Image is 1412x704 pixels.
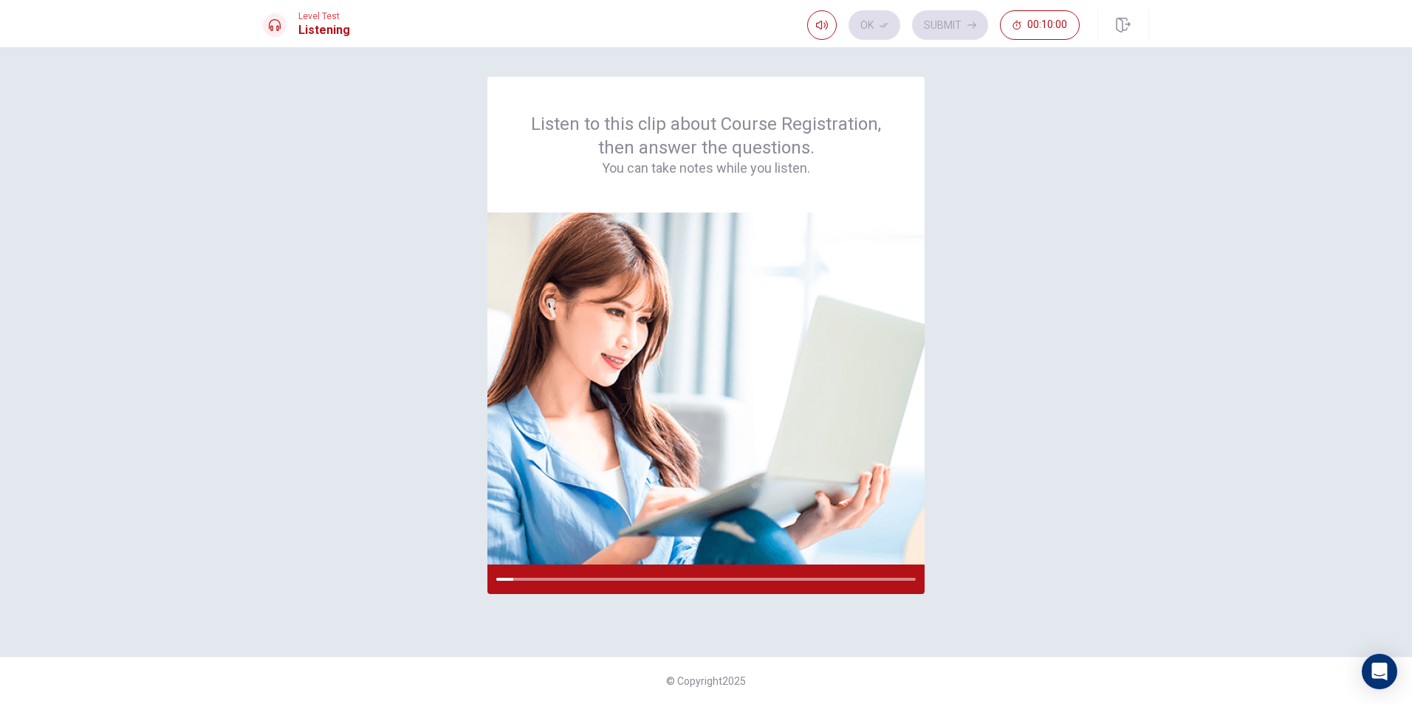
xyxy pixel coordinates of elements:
h4: You can take notes while you listen. [523,159,889,177]
span: Level Test [298,11,350,21]
div: Listen to this clip about Course Registration, then answer the questions. [523,112,889,177]
span: © Copyright 2025 [666,675,746,687]
button: 00:10:00 [1000,10,1080,40]
h1: Listening [298,21,350,39]
span: 00:10:00 [1027,19,1067,31]
div: Open Intercom Messenger [1362,654,1397,689]
img: passage image [487,213,925,565]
